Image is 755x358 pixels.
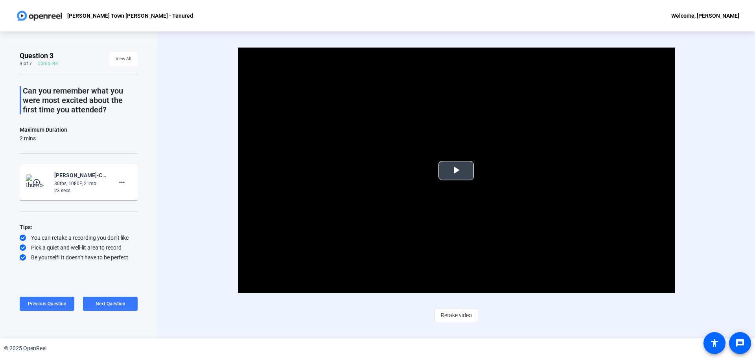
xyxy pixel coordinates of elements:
[96,301,125,307] span: Next Question
[20,61,32,67] div: 3 of 7
[671,11,739,20] div: Welcome, [PERSON_NAME]
[116,53,131,65] span: View All
[238,48,675,293] div: Video Player
[710,338,719,348] mat-icon: accessibility
[26,174,49,190] img: thumb-nail
[54,187,107,194] div: 23 secs
[435,308,478,322] button: Retake video
[20,253,138,261] div: Be yourself! It doesn’t have to be perfect
[109,52,138,66] button: View All
[28,301,66,307] span: Previous Question
[441,308,472,323] span: Retake video
[67,11,193,20] p: [PERSON_NAME] Town [PERSON_NAME] - Tenured
[20,51,53,61] span: Question 3
[20,134,67,142] div: 2 mins
[54,171,107,180] div: [PERSON_NAME]-Conferences - [PERSON_NAME] Town [PERSON_NAME]-[PERSON_NAME][GEOGRAPHIC_DATA][PERSO...
[20,297,74,311] button: Previous Question
[20,234,138,242] div: You can retake a recording you don’t like
[83,297,138,311] button: Next Question
[37,61,58,67] div: Complete
[33,178,42,186] mat-icon: play_circle_outline
[4,344,46,352] div: © 2025 OpenReel
[438,161,474,180] button: Play Video
[20,222,138,232] div: Tips:
[20,125,67,134] div: Maximum Duration
[54,180,107,187] div: 30fps, 1080P, 21mb
[16,8,63,24] img: OpenReel logo
[735,338,745,348] mat-icon: message
[20,244,138,252] div: Pick a quiet and well-lit area to record
[23,86,138,114] p: Can you remember what you were most excited about the first time you attended?
[117,178,127,187] mat-icon: more_horiz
